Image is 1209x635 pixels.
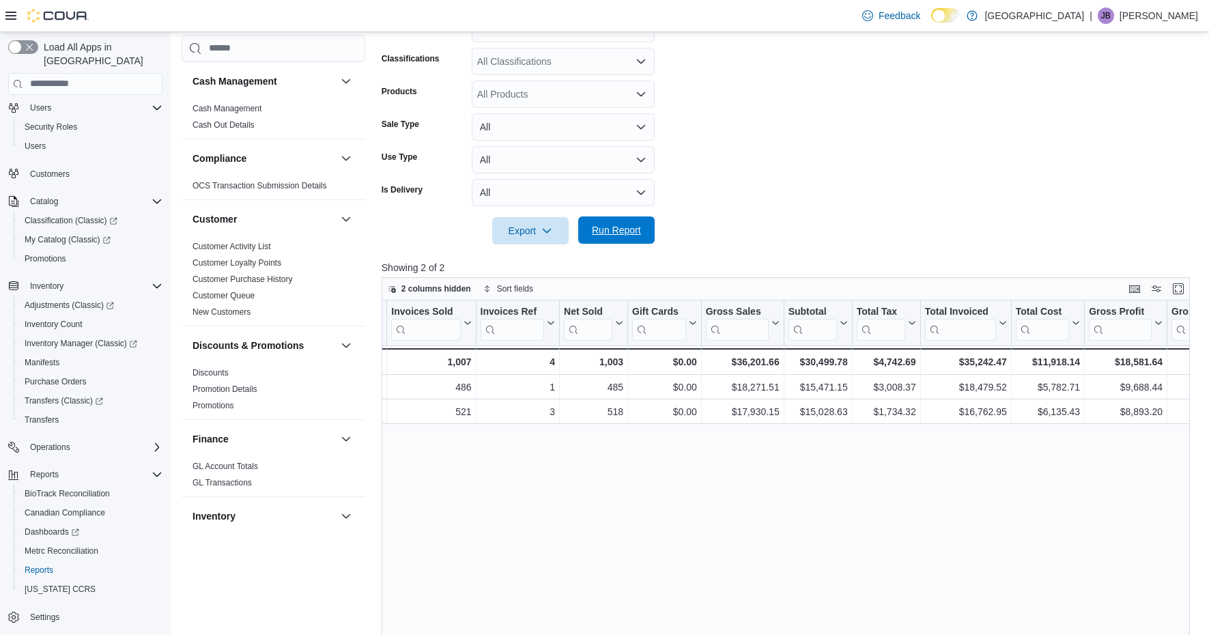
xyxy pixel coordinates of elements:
[338,507,354,524] button: Inventory
[193,432,229,445] h3: Finance
[19,297,162,313] span: Adjustments (Classic)
[19,581,162,597] span: Washington CCRS
[193,338,304,352] h3: Discounts & Promotions
[182,457,365,496] div: Finance
[193,212,237,225] h3: Customer
[382,86,417,97] label: Products
[193,509,236,522] h3: Inventory
[592,223,641,237] span: Run Report
[19,373,162,390] span: Purchase Orders
[382,152,417,163] label: Use Type
[472,113,655,141] button: All
[193,461,258,470] a: GL Account Totals
[1089,305,1163,340] button: Gross Profit
[25,609,65,625] a: Settings
[19,373,92,390] a: Purchase Orders
[25,300,114,311] span: Adjustments (Classic)
[19,231,162,248] span: My Catalog (Classic)
[25,546,98,556] span: Metrc Reconciliation
[19,543,162,559] span: Metrc Reconciliation
[30,442,70,453] span: Operations
[19,524,85,540] a: Dashboards
[19,251,72,267] a: Promotions
[14,541,168,561] button: Metrc Reconciliation
[3,465,168,484] button: Reports
[3,192,168,211] button: Catalog
[193,384,257,393] a: Promotion Details
[14,315,168,334] button: Inventory Count
[25,338,137,349] span: Inventory Manager (Classic)
[924,379,1006,395] div: $18,479.52
[14,137,168,156] button: Users
[19,138,162,154] span: Users
[25,608,162,625] span: Settings
[1016,305,1069,318] div: Total Cost
[14,249,168,268] button: Promotions
[879,9,920,23] span: Feedback
[3,164,168,184] button: Customers
[856,305,905,318] div: Total Tax
[25,319,83,330] span: Inventory Count
[706,354,780,370] div: $36,201.66
[632,305,686,318] div: Gift Cards
[193,338,335,352] button: Discounts & Promotions
[857,2,926,29] a: Feedback
[25,565,53,576] span: Reports
[25,215,117,226] span: Classification (Classic)
[391,404,471,420] div: 521
[391,305,471,340] button: Invoices Sold
[1089,305,1152,340] div: Gross Profit
[856,305,905,340] div: Total Tax
[19,212,123,229] a: Classification (Classic)
[856,404,915,420] div: $1,734.32
[193,432,335,445] button: Finance
[25,253,66,264] span: Promotions
[193,151,246,165] h3: Compliance
[338,150,354,166] button: Compliance
[856,379,915,395] div: $3,008.37
[1126,281,1143,297] button: Keyboard shortcuts
[1148,281,1165,297] button: Display options
[25,466,162,483] span: Reports
[25,526,79,537] span: Dashboards
[497,283,533,294] span: Sort fields
[14,391,168,410] a: Transfers (Classic)
[25,584,96,595] span: [US_STATE] CCRS
[788,305,836,340] div: Subtotal
[19,138,51,154] a: Users
[25,357,59,368] span: Manifests
[472,179,655,206] button: All
[19,231,116,248] a: My Catalog (Classic)
[1090,8,1092,24] p: |
[25,376,87,387] span: Purchase Orders
[1016,354,1080,370] div: $11,918.14
[19,393,109,409] a: Transfers (Classic)
[478,281,539,297] button: Sort fields
[706,379,780,395] div: $18,271.51
[14,353,168,372] button: Manifests
[14,522,168,541] a: Dashboards
[856,354,915,370] div: $4,742.69
[182,177,365,199] div: Compliance
[19,562,162,578] span: Reports
[25,488,110,499] span: BioTrack Reconciliation
[30,196,58,207] span: Catalog
[193,257,281,267] a: Customer Loyalty Points
[14,580,168,599] button: [US_STATE] CCRS
[25,414,59,425] span: Transfers
[391,354,471,370] div: 1,007
[193,180,327,190] a: OCS Transaction Submission Details
[14,484,168,503] button: BioTrack Reconciliation
[19,335,162,352] span: Inventory Manager (Classic)
[382,281,477,297] button: 2 columns hidden
[19,505,111,521] a: Canadian Compliance
[924,305,995,318] div: Total Invoiced
[1016,404,1080,420] div: $6,135.43
[788,305,836,318] div: Subtotal
[480,305,543,340] div: Invoices Ref
[14,410,168,429] button: Transfers
[14,503,168,522] button: Canadian Compliance
[38,40,162,68] span: Load All Apps in [GEOGRAPHIC_DATA]
[25,439,76,455] button: Operations
[578,216,655,244] button: Run Report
